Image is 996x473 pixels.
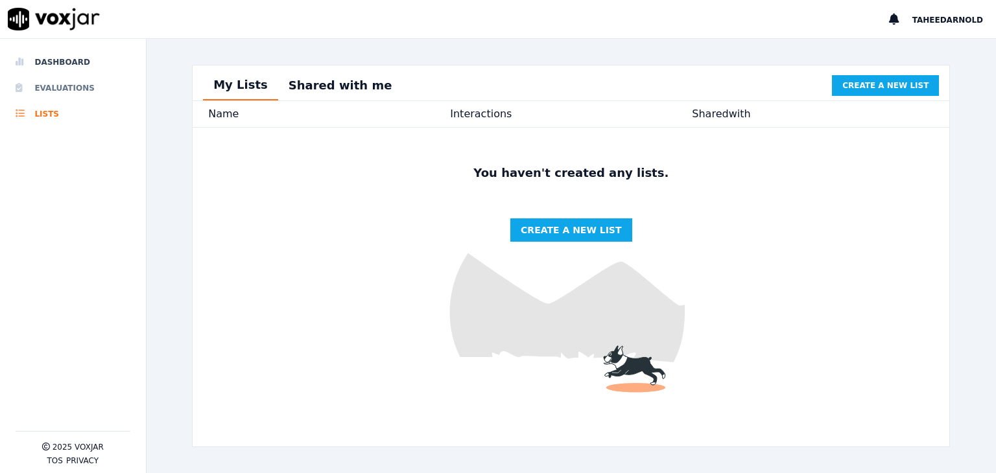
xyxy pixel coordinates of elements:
img: voxjar logo [8,8,100,30]
div: Shared with [692,106,934,122]
button: Taheedarnold [912,12,996,27]
a: Dashboard [16,49,130,75]
button: My Lists [203,71,278,100]
a: Evaluations [16,75,130,101]
a: Lists [16,101,130,127]
button: Create a new list [510,218,632,242]
button: TOS [47,456,63,466]
button: Create a new list [832,75,939,96]
div: Name [208,106,450,122]
span: Create a new list [521,224,621,236]
p: 2025 Voxjar [53,442,104,452]
span: Create a new list [842,80,929,91]
span: Taheedarnold [912,16,983,25]
button: Privacy [66,456,99,466]
img: fun dog [193,128,949,446]
p: You haven't created any lists. [468,164,674,182]
div: Interactions [450,106,692,122]
button: Shared with me [278,71,403,100]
